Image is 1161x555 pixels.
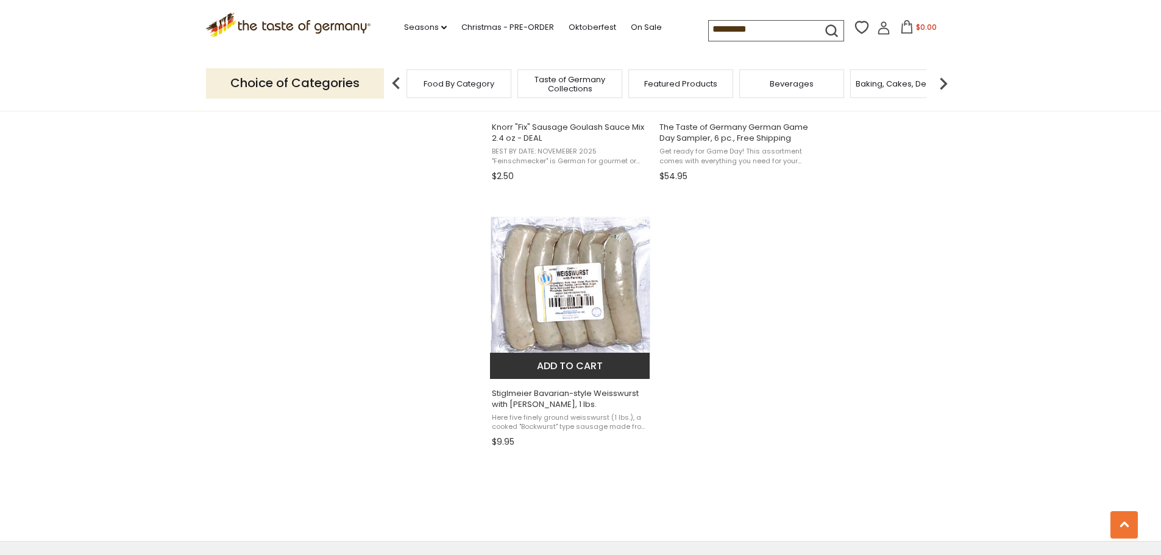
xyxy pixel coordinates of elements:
[770,79,814,88] a: Beverages
[631,21,662,34] a: On Sale
[490,353,650,379] button: Add to cart
[931,71,956,96] img: next arrow
[461,21,554,34] a: Christmas - PRE-ORDER
[644,79,717,88] a: Featured Products
[492,147,650,166] span: BEST BY DATE: NOVEMEBER 2025 "Feinschmecker" is German for gourmet or "connoisseur" and this curr...
[492,413,650,432] span: Here five finely ground weisswurst (1 lbs.), a cooked "Bockwurst" type sausage made from pork, ve...
[659,147,817,166] span: Get ready for Game Day! This assortment comes with everything you need for your hungry guests on ...
[492,388,650,410] span: Stiglmeier Bavarian-style Weisswurst with [PERSON_NAME], 1 lbs.
[569,21,616,34] a: Oktoberfest
[384,71,408,96] img: previous arrow
[492,170,514,183] span: $2.50
[856,79,950,88] a: Baking, Cakes, Desserts
[916,22,937,32] span: $0.00
[206,68,384,98] p: Choice of Categories
[490,207,652,368] img: Stiglmeier Bavarian-style Weisswurst with Parsley, 1 lbs.
[659,122,817,144] span: The Taste of Germany German Game Day Sampler, 6 pc., Free Shipping
[521,75,619,93] a: Taste of Germany Collections
[659,170,687,183] span: $54.95
[424,79,494,88] a: Food By Category
[490,196,652,452] a: Stiglmeier Bavarian-style Weisswurst with Parsley, 1 lbs.
[404,21,447,34] a: Seasons
[893,20,945,38] button: $0.00
[492,122,650,144] span: Knorr "Fix" Sausage Goulash Sauce Mix 2.4 oz - DEAL
[492,436,514,448] span: $9.95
